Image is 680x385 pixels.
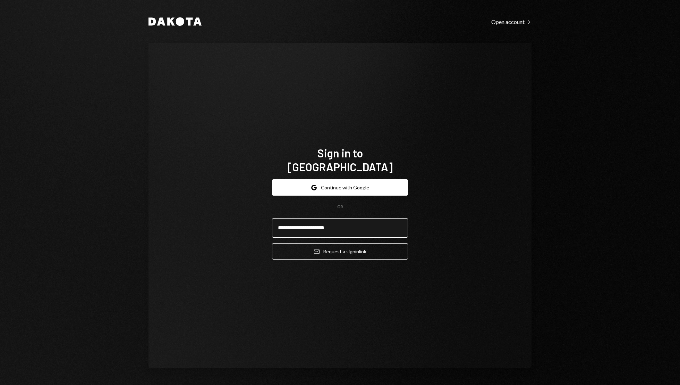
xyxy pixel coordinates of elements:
div: OR [337,204,343,210]
button: Request a signinlink [272,243,408,260]
a: Open account [491,18,532,25]
button: Continue with Google [272,179,408,196]
h1: Sign in to [GEOGRAPHIC_DATA] [272,146,408,174]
